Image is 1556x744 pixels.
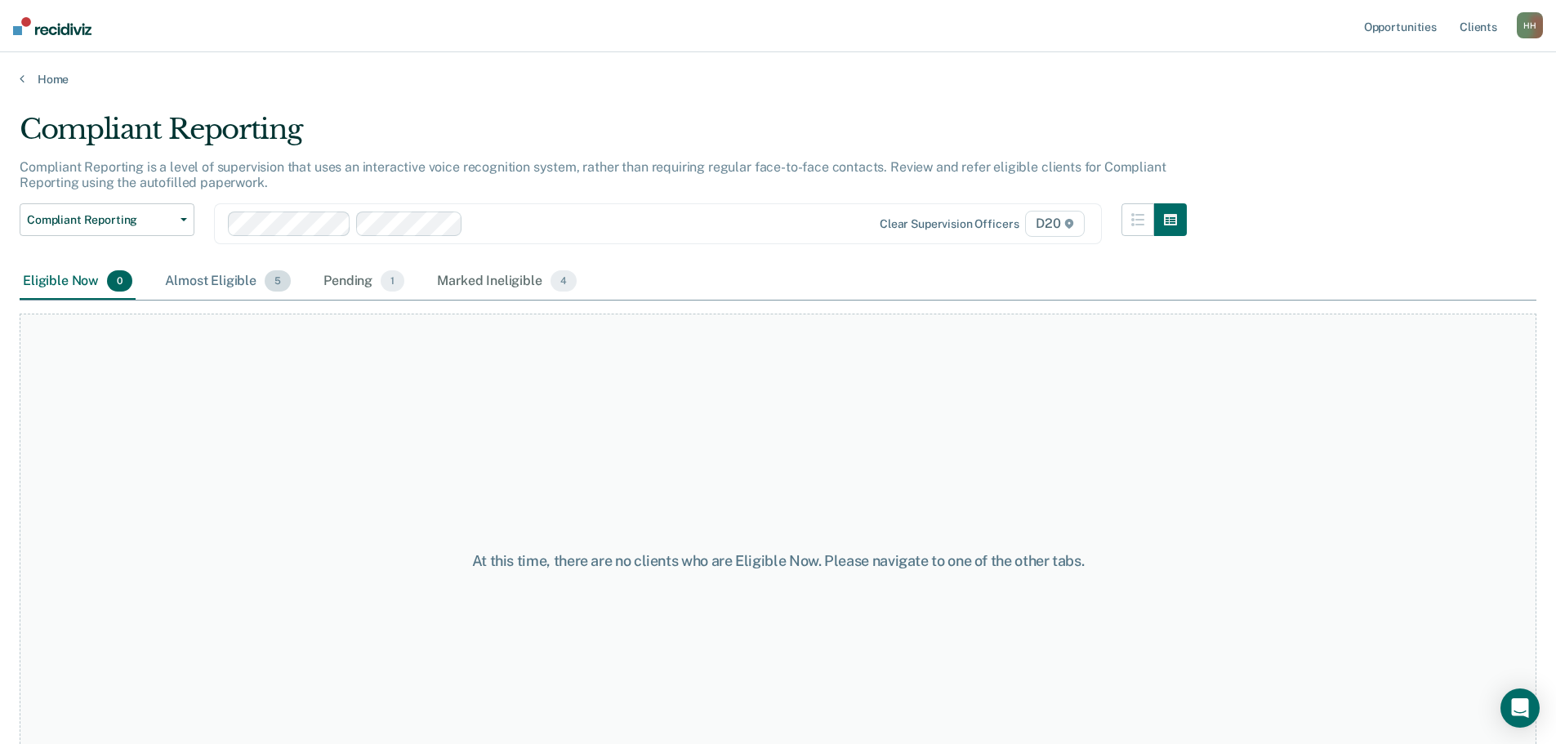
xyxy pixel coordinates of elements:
button: Compliant Reporting [20,203,194,236]
span: Compliant Reporting [27,213,174,227]
span: 0 [107,270,132,292]
div: Almost Eligible5 [162,264,294,300]
div: Compliant Reporting [20,113,1187,159]
div: H H [1517,12,1543,38]
div: At this time, there are no clients who are Eligible Now. Please navigate to one of the other tabs. [399,552,1157,570]
div: Marked Ineligible4 [434,264,580,300]
img: Recidiviz [13,17,91,35]
div: Clear supervision officers [880,217,1019,231]
span: D20 [1025,211,1084,237]
span: 1 [381,270,404,292]
div: Eligible Now0 [20,264,136,300]
a: Home [20,72,1536,87]
div: Pending1 [320,264,408,300]
div: Open Intercom Messenger [1500,688,1540,728]
button: HH [1517,12,1543,38]
span: 4 [551,270,577,292]
span: 5 [265,270,291,292]
p: Compliant Reporting is a level of supervision that uses an interactive voice recognition system, ... [20,159,1166,190]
